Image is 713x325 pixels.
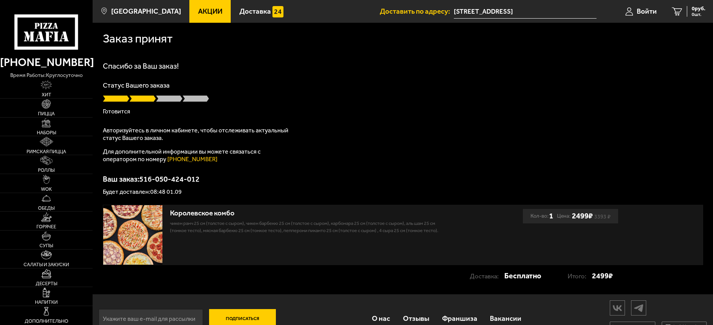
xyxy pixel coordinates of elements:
[37,130,56,135] span: Наборы
[24,262,69,267] span: Салаты и закуски
[27,149,66,154] span: Римская пицца
[610,301,625,315] img: vk
[198,8,222,15] span: Акции
[504,269,541,283] strong: Бесплатно
[454,5,597,19] span: Россия, Санкт-Петербург, Провиантская улица, 10
[35,300,58,305] span: Напитки
[36,281,57,286] span: Десерты
[42,93,51,97] span: Хит
[637,8,657,15] span: Войти
[692,6,705,11] span: 0 руб.
[103,148,293,163] p: Для дополнительной информации вы можете связаться с оператором по номеру
[380,8,454,15] span: Доставить по адресу:
[167,155,217,163] a: [PHONE_NUMBER]
[272,6,283,17] img: 15daf4d41897b9f0e9f617042186c801.svg
[594,215,611,218] s: 3393 ₽
[631,301,646,315] img: tg
[41,187,52,192] span: WOK
[103,127,293,142] p: Авторизуйтесь в личном кабинете, чтобы отслеживать актуальный статус Вашего заказа.
[38,168,55,173] span: Роллы
[39,243,53,248] span: Супы
[692,12,705,17] span: 0 шт.
[454,5,597,19] input: Ваш адрес доставки
[25,319,68,324] span: Дополнительно
[170,209,451,218] div: Королевское комбо
[103,82,703,89] p: Статус Вашего заказа
[38,206,55,211] span: Обеды
[103,108,703,115] p: Готовится
[572,211,593,221] b: 2499 ₽
[103,62,703,70] h1: Спасибо за Ваш заказ!
[568,269,592,284] p: Итого:
[170,220,451,234] p: Чикен Ранч 25 см (толстое с сыром), Чикен Барбекю 25 см (толстое с сыром), Карбонара 25 см (толст...
[549,209,553,223] b: 1
[103,33,173,44] h1: Заказ принят
[103,175,703,183] p: Ваш заказ: 516-050-424-012
[470,269,504,284] p: Доставка:
[111,8,181,15] span: [GEOGRAPHIC_DATA]
[557,209,570,223] span: Цена:
[38,111,55,116] span: Пицца
[530,209,553,223] div: Кол-во:
[36,225,56,229] span: Горячее
[239,8,271,15] span: Доставка
[592,269,613,283] strong: 2499 ₽
[103,189,703,195] p: Будет доставлен: 08:48 01.09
